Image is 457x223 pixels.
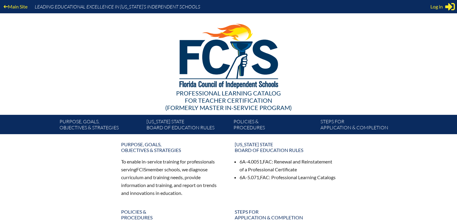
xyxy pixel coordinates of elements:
a: Steps forapplication & completion [318,117,405,134]
a: Policies &Procedures [117,206,226,223]
li: 6A-4.0051, : Renewal and Reinstatement of a Professional Certificate [240,158,336,173]
a: Policies &Procedures [231,117,318,134]
a: [US_STATE] StateBoard of Education rules [144,117,231,134]
span: FAC [263,159,272,164]
a: Steps forapplication & completion [231,206,340,223]
a: Purpose, goals,objectives & strategies [57,117,144,134]
img: FCISlogo221.eps [166,13,291,96]
span: for Teacher Certification [185,97,272,104]
span: FCIS [136,166,146,172]
span: FAC [260,174,269,180]
li: 6A-5.071, : Professional Learning Catalogs [240,173,336,181]
svg: Sign in or register [445,2,455,11]
span: Log in [430,3,443,10]
div: Professional Learning Catalog (formerly Master In-service Program) [55,89,403,111]
p: To enable in-service training for professionals serving member schools, we diagnose curriculum an... [121,158,223,197]
a: Main Site [1,2,30,11]
a: Purpose, goals,objectives & strategies [117,139,226,155]
a: [US_STATE] StateBoard of Education rules [231,139,340,155]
